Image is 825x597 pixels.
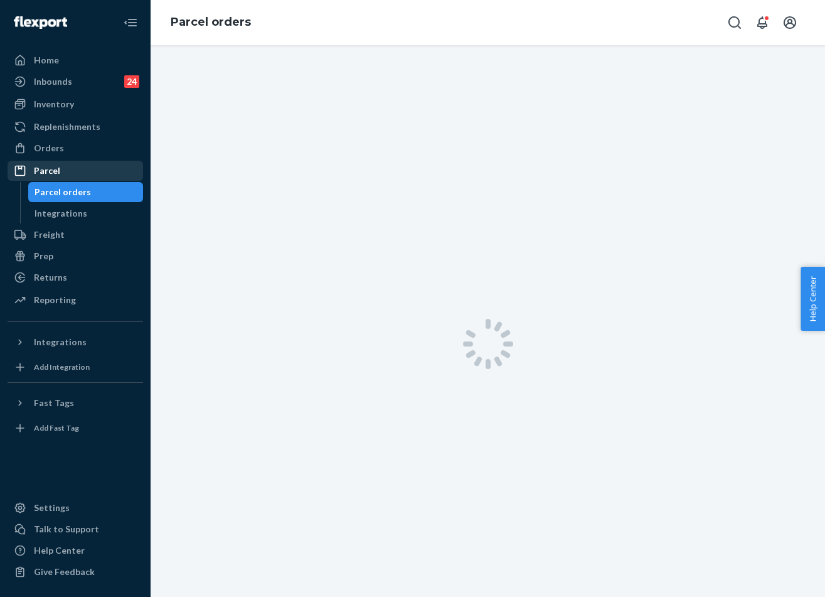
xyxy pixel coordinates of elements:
a: Reporting [8,290,143,310]
a: Add Fast Tag [8,418,143,438]
a: Talk to Support [8,519,143,539]
div: 24 [124,75,139,88]
div: Talk to Support [34,523,99,535]
a: Home [8,50,143,70]
div: Integrations [35,207,87,220]
div: Returns [34,271,67,284]
div: Home [34,54,59,67]
a: Integrations [28,203,144,223]
ol: breadcrumbs [161,4,261,41]
button: Fast Tags [8,393,143,413]
a: Add Integration [8,357,143,377]
button: Open account menu [777,10,802,35]
div: Orders [34,142,64,154]
a: Replenishments [8,117,143,137]
div: Add Integration [34,362,90,372]
button: Open Search Box [722,10,747,35]
a: Returns [8,267,143,288]
a: Parcel orders [28,182,144,202]
img: Flexport logo [14,16,67,29]
div: Parcel orders [35,186,91,198]
div: Integrations [34,336,87,348]
a: Orders [8,138,143,158]
div: Prep [34,250,53,262]
a: Help Center [8,541,143,561]
div: Reporting [34,294,76,306]
a: Inventory [8,94,143,114]
button: Open notifications [750,10,775,35]
div: Freight [34,229,65,241]
a: Prep [8,246,143,266]
div: Parcel [34,164,60,177]
div: Inventory [34,98,74,110]
a: Settings [8,498,143,518]
a: Parcel orders [171,15,251,29]
div: Help Center [34,544,85,557]
div: Give Feedback [34,566,95,578]
a: Parcel [8,161,143,181]
div: Add Fast Tag [34,422,79,433]
button: Integrations [8,332,143,352]
a: Inbounds24 [8,72,143,92]
div: Replenishments [34,121,100,133]
div: Inbounds [34,75,72,88]
div: Fast Tags [34,397,74,409]
div: Settings [34,502,70,514]
a: Freight [8,225,143,245]
button: Close Navigation [118,10,143,35]
button: Help Center [801,267,825,331]
button: Give Feedback [8,562,143,582]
